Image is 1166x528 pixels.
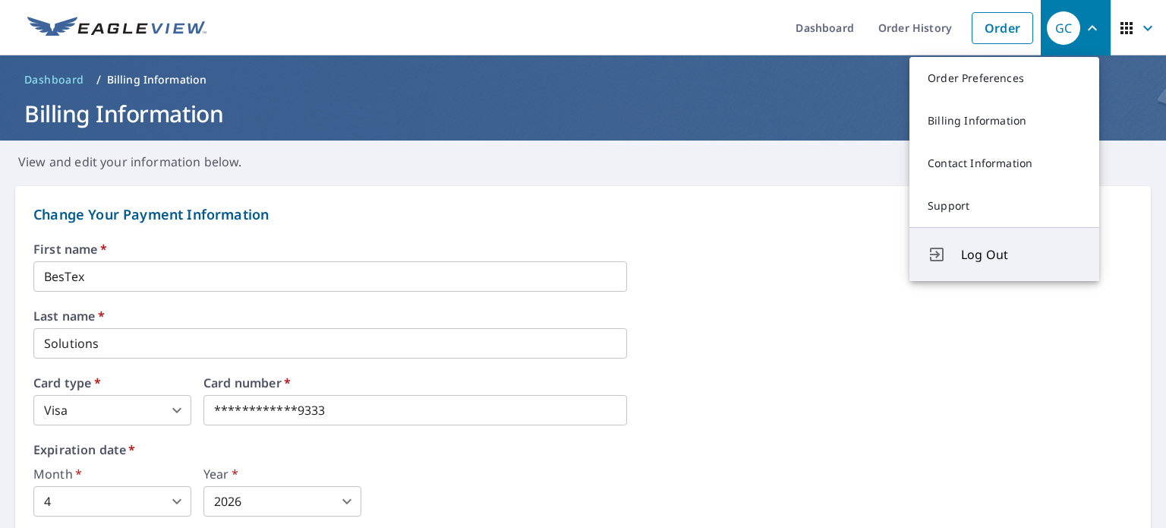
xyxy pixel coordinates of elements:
[909,227,1099,281] button: Log Out
[24,72,84,87] span: Dashboard
[33,444,1133,456] label: Expiration date
[203,486,361,517] div: 2026
[909,100,1099,142] a: Billing Information
[1047,11,1080,45] div: GC
[909,57,1099,100] a: Order Preferences
[33,468,191,480] label: Month
[33,486,191,517] div: 4
[203,468,361,480] label: Year
[33,395,191,425] div: Visa
[909,185,1099,227] a: Support
[33,377,191,389] label: Card type
[33,243,1133,255] label: First name
[18,68,90,92] a: Dashboard
[909,142,1099,185] a: Contact Information
[96,71,101,89] li: /
[27,17,206,40] img: EV Logo
[203,377,627,389] label: Card number
[33,204,1133,225] p: Change Your Payment Information
[18,98,1148,129] h1: Billing Information
[961,245,1081,264] span: Log Out
[18,68,1148,92] nav: breadcrumb
[107,72,207,87] p: Billing Information
[972,12,1033,44] a: Order
[33,310,1133,322] label: Last name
